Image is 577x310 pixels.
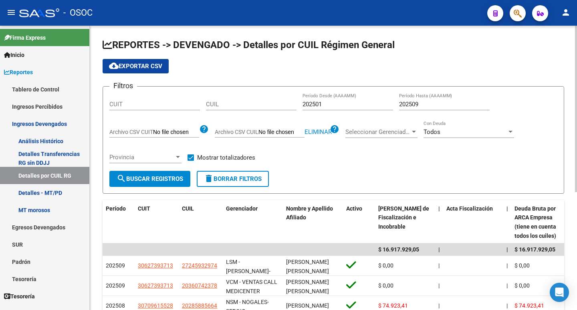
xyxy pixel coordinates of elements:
[197,153,255,162] span: Mostrar totalizadores
[109,154,174,161] span: Provincia
[204,175,262,182] span: Borrar Filtros
[103,59,169,73] button: Exportar CSV
[561,8,571,17] mat-icon: person
[550,283,569,302] div: Open Intercom Messenger
[346,205,362,212] span: Activo
[378,302,408,309] span: $ 74.923,41
[514,302,544,309] span: $ 74.923,41
[286,302,329,309] span: [PERSON_NAME]
[4,292,35,301] span: Tesorería
[153,129,199,136] input: Archivo CSV CUIT
[138,262,173,269] span: 30627393713
[514,262,530,269] span: $ 0,00
[286,205,333,221] span: Nombre y Apellido Afiliado
[506,302,508,309] span: |
[63,4,93,22] span: - OSOC
[103,39,395,51] span: REPORTES -> DEVENGADO -> Detalles por CUIL Régimen General
[506,205,508,212] span: |
[446,205,493,212] span: Acta Fiscalización
[6,8,16,17] mat-icon: menu
[109,63,162,70] span: Exportar CSV
[514,282,530,289] span: $ 0,00
[182,302,217,309] span: 20285885664
[197,171,269,187] button: Borrar Filtros
[375,200,435,245] datatable-header-cell: Deuda Bruta Neto de Fiscalización e Incobrable
[435,200,443,245] datatable-header-cell: |
[106,262,125,269] span: 202509
[506,246,508,253] span: |
[226,259,270,284] span: LSM - [PERSON_NAME]-MEDICENTER
[109,61,119,71] mat-icon: cloud_download
[215,129,258,135] span: Archivo CSV CUIL
[226,205,258,212] span: Gerenciador
[117,175,183,182] span: Buscar Registros
[438,246,440,253] span: |
[506,262,508,269] span: |
[511,200,571,245] datatable-header-cell: Deuda Bruta por ARCA Empresa (tiene en cuenta todos los cuiles)
[109,129,153,135] span: Archivo CSV CUIT
[305,130,332,135] button: Eliminar
[503,200,511,245] datatable-header-cell: |
[443,200,503,245] datatable-header-cell: Acta Fiscalización
[182,205,194,212] span: CUIL
[109,80,137,91] h3: Filtros
[199,124,209,134] mat-icon: help
[286,259,329,274] span: [PERSON_NAME] [PERSON_NAME]
[378,246,419,253] span: $ 16.917.929,05
[4,68,33,77] span: Reportes
[138,205,150,212] span: CUIT
[226,279,277,294] span: VCM - VENTAS CALL MEDICENTER
[438,302,440,309] span: |
[305,128,332,136] span: Eliminar
[204,174,214,183] mat-icon: delete
[109,171,190,187] button: Buscar Registros
[138,302,173,309] span: 30709615528
[117,174,126,183] mat-icon: search
[182,262,217,269] span: 27245932974
[506,282,508,289] span: |
[514,205,556,239] span: Deuda Bruta por ARCA Empresa (tiene en cuenta todos los cuiles)
[438,282,440,289] span: |
[106,205,126,212] span: Período
[258,129,305,136] input: Archivo CSV CUIL
[4,33,46,42] span: Firma Express
[378,205,429,230] span: [PERSON_NAME] de Fiscalización e Incobrable
[330,124,339,134] mat-icon: help
[4,51,24,59] span: Inicio
[438,205,440,212] span: |
[286,279,329,294] span: [PERSON_NAME] [PERSON_NAME]
[378,282,393,289] span: $ 0,00
[283,200,343,245] datatable-header-cell: Nombre y Apellido Afiliado
[378,262,393,269] span: $ 0,00
[424,128,440,136] span: Todos
[135,200,179,245] datatable-header-cell: CUIT
[345,128,410,136] span: Seleccionar Gerenciador
[138,282,173,289] span: 30627393713
[182,282,217,289] span: 20360742378
[514,246,555,253] span: $ 16.917.929,05
[343,200,375,245] datatable-header-cell: Activo
[179,200,223,245] datatable-header-cell: CUIL
[223,200,283,245] datatable-header-cell: Gerenciador
[106,302,125,309] span: 202508
[106,282,125,289] span: 202509
[103,200,135,245] datatable-header-cell: Período
[438,262,440,269] span: |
